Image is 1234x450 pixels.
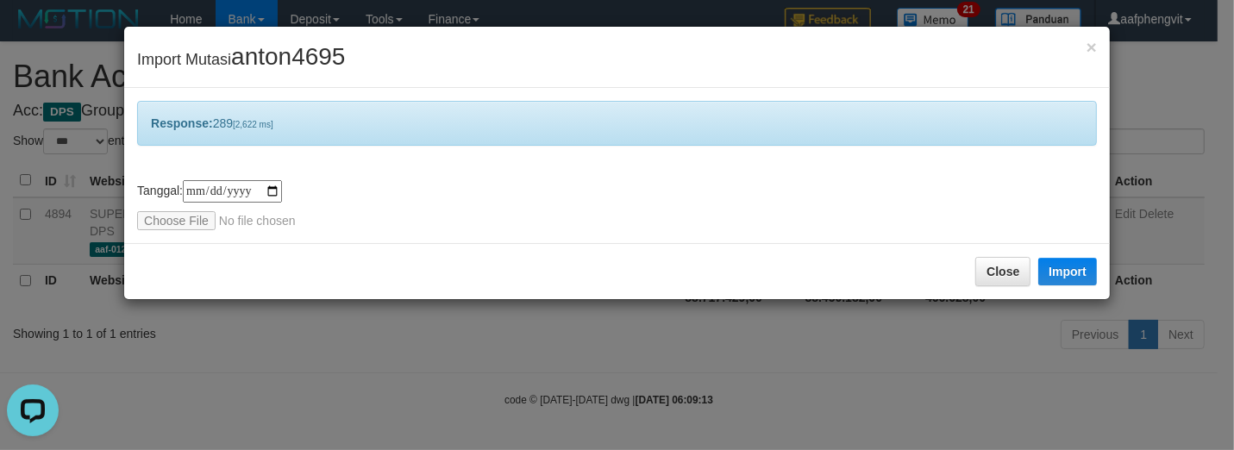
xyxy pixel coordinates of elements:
[975,257,1030,286] button: Close
[151,116,213,130] b: Response:
[1038,258,1097,285] button: Import
[137,51,345,68] span: Import Mutasi
[7,7,59,59] button: Open LiveChat chat widget
[1087,38,1097,56] button: Close
[233,120,273,129] span: [2,622 ms]
[231,43,345,70] span: anton4695
[137,180,1097,230] div: Tanggal:
[137,101,1097,146] div: 289
[1087,37,1097,57] span: ×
